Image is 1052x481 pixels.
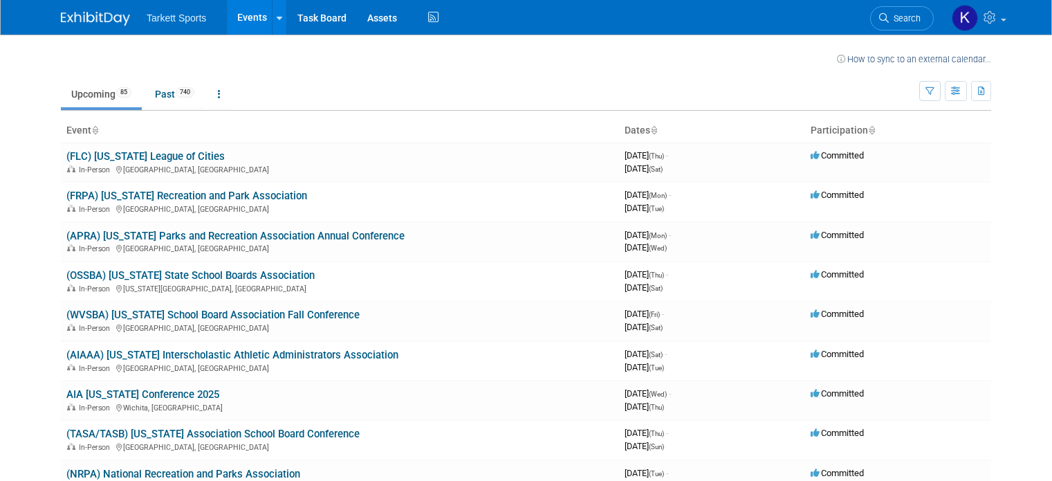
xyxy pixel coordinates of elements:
[66,163,613,174] div: [GEOGRAPHIC_DATA], [GEOGRAPHIC_DATA]
[66,150,225,163] a: (FLC) [US_STATE] League of Cities
[67,324,75,331] img: In-Person Event
[147,12,206,24] span: Tarkett Sports
[79,443,114,452] span: In-Person
[666,150,668,161] span: -
[650,125,657,136] a: Sort by Start Date
[619,119,805,143] th: Dates
[625,282,663,293] span: [DATE]
[66,362,613,373] div: [GEOGRAPHIC_DATA], [GEOGRAPHIC_DATA]
[625,349,667,359] span: [DATE]
[625,401,664,412] span: [DATE]
[625,230,671,240] span: [DATE]
[669,190,671,200] span: -
[67,443,75,450] img: In-Person Event
[649,165,663,173] span: (Sat)
[625,190,671,200] span: [DATE]
[66,269,315,282] a: (OSSBA) [US_STATE] State School Boards Association
[649,244,667,252] span: (Wed)
[79,205,114,214] span: In-Person
[67,165,75,172] img: In-Person Event
[91,125,98,136] a: Sort by Event Name
[811,269,864,280] span: Committed
[805,119,991,143] th: Participation
[666,428,668,438] span: -
[66,242,613,253] div: [GEOGRAPHIC_DATA], [GEOGRAPHIC_DATA]
[625,362,664,372] span: [DATE]
[67,403,75,410] img: In-Person Event
[625,309,664,319] span: [DATE]
[870,6,934,30] a: Search
[79,165,114,174] span: In-Person
[811,190,864,200] span: Committed
[649,364,664,372] span: (Tue)
[625,388,671,399] span: [DATE]
[811,150,864,161] span: Committed
[837,54,991,64] a: How to sync to an external calendar...
[649,271,664,279] span: (Thu)
[649,192,667,199] span: (Mon)
[625,441,664,451] span: [DATE]
[649,284,663,292] span: (Sat)
[666,468,668,478] span: -
[66,388,219,401] a: AIA [US_STATE] Conference 2025
[61,12,130,26] img: ExhibitDay
[625,428,668,438] span: [DATE]
[625,150,668,161] span: [DATE]
[116,87,131,98] span: 85
[66,401,613,412] div: Wichita, [GEOGRAPHIC_DATA]
[649,152,664,160] span: (Thu)
[625,269,668,280] span: [DATE]
[66,441,613,452] div: [GEOGRAPHIC_DATA], [GEOGRAPHIC_DATA]
[952,5,978,31] img: Kenya Larkin-Landers
[79,244,114,253] span: In-Person
[649,205,664,212] span: (Tue)
[625,322,663,332] span: [DATE]
[625,242,667,253] span: [DATE]
[649,351,663,359] span: (Sat)
[79,403,114,412] span: In-Person
[67,284,75,291] img: In-Person Event
[669,230,671,240] span: -
[625,203,664,213] span: [DATE]
[61,81,142,107] a: Upcoming85
[868,125,875,136] a: Sort by Participation Type
[649,232,667,239] span: (Mon)
[67,364,75,371] img: In-Person Event
[79,324,114,333] span: In-Person
[649,324,663,332] span: (Sat)
[811,388,864,399] span: Committed
[669,388,671,399] span: -
[79,364,114,373] span: In-Person
[666,269,668,280] span: -
[61,119,619,143] th: Event
[811,309,864,319] span: Committed
[145,81,205,107] a: Past740
[662,309,664,319] span: -
[79,284,114,293] span: In-Person
[811,428,864,438] span: Committed
[649,403,664,411] span: (Thu)
[66,309,360,321] a: (WVSBA) [US_STATE] School Board Association Fall Conference
[811,230,864,240] span: Committed
[66,230,405,242] a: (APRA) [US_STATE] Parks and Recreation Association Annual Conference
[66,203,613,214] div: [GEOGRAPHIC_DATA], [GEOGRAPHIC_DATA]
[176,87,194,98] span: 740
[67,205,75,212] img: In-Person Event
[649,430,664,437] span: (Thu)
[67,244,75,251] img: In-Person Event
[665,349,667,359] span: -
[649,443,664,451] span: (Sun)
[889,13,921,24] span: Search
[649,311,660,318] span: (Fri)
[811,468,864,478] span: Committed
[66,282,613,293] div: [US_STATE][GEOGRAPHIC_DATA], [GEOGRAPHIC_DATA]
[66,468,300,480] a: (NRPA) National Recreation and Parks Association
[649,390,667,398] span: (Wed)
[66,322,613,333] div: [GEOGRAPHIC_DATA], [GEOGRAPHIC_DATA]
[66,428,360,440] a: (TASA/TASB) [US_STATE] Association School Board Conference
[66,349,398,361] a: (AIAAA) [US_STATE] Interscholastic Athletic Administrators Association
[625,468,668,478] span: [DATE]
[625,163,663,174] span: [DATE]
[811,349,864,359] span: Committed
[649,470,664,478] span: (Tue)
